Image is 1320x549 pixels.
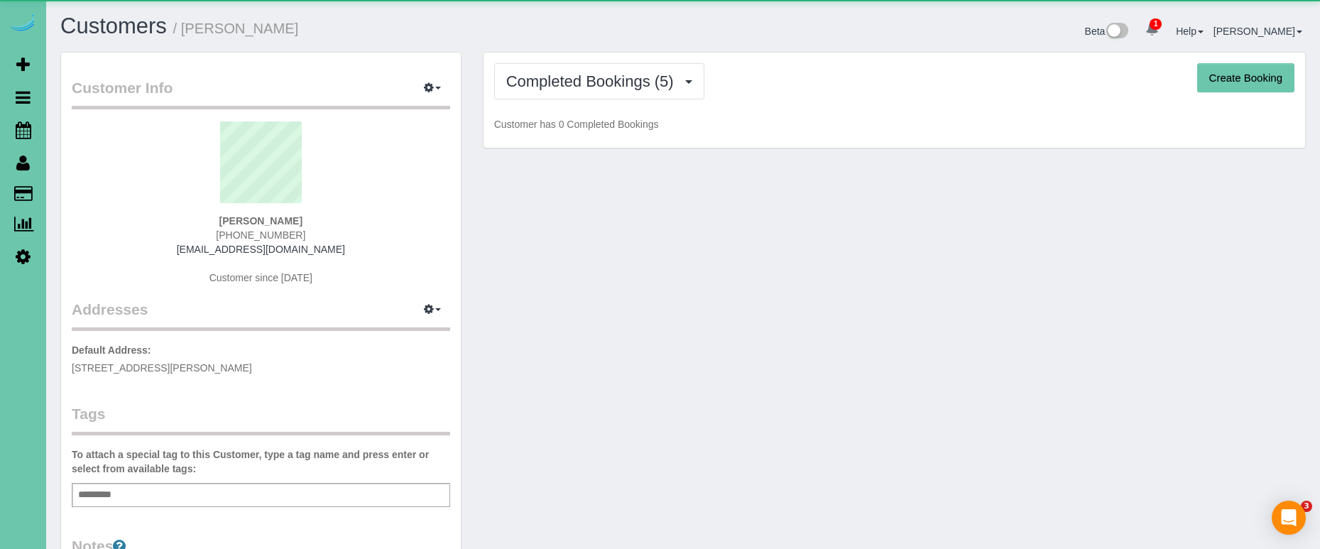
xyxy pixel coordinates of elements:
[173,21,299,36] small: / [PERSON_NAME]
[1105,23,1128,41] img: New interface
[72,403,450,435] legend: Tags
[72,77,450,109] legend: Customer Info
[9,14,37,34] img: Automaid Logo
[1176,26,1204,37] a: Help
[1197,63,1294,93] button: Create Booking
[72,343,151,357] label: Default Address:
[1138,14,1166,45] a: 1
[72,362,252,374] span: [STREET_ADDRESS][PERSON_NAME]
[494,117,1294,131] p: Customer has 0 Completed Bookings
[506,72,681,90] span: Completed Bookings (5)
[1085,26,1129,37] a: Beta
[219,215,302,227] strong: [PERSON_NAME]
[1150,18,1162,30] span: 1
[177,244,345,255] a: [EMAIL_ADDRESS][DOMAIN_NAME]
[60,13,167,38] a: Customers
[494,63,704,99] button: Completed Bookings (5)
[209,272,312,283] span: Customer since [DATE]
[1213,26,1302,37] a: [PERSON_NAME]
[1301,501,1312,512] span: 3
[72,447,450,476] label: To attach a special tag to this Customer, type a tag name and press enter or select from availabl...
[216,229,305,241] span: [PHONE_NUMBER]
[1272,501,1306,535] div: Open Intercom Messenger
